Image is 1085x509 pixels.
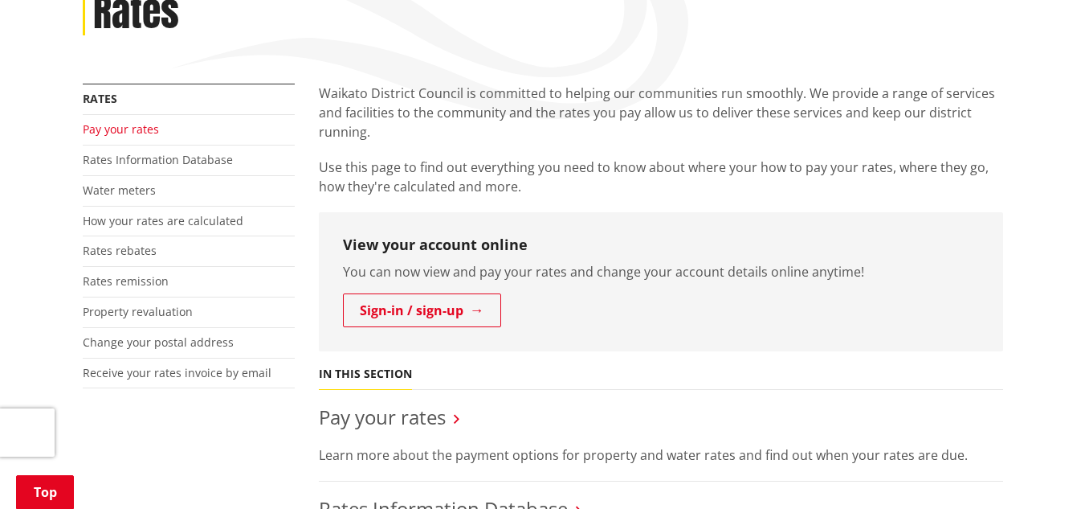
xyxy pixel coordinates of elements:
[343,262,979,281] p: You can now view and pay your rates and change your account details online anytime!
[83,213,243,228] a: How your rates are calculated
[319,367,412,381] h5: In this section
[83,304,193,319] a: Property revaluation
[1011,441,1069,499] iframe: Messenger Launcher
[83,365,271,380] a: Receive your rates invoice by email
[83,243,157,258] a: Rates rebates
[83,183,156,198] a: Water meters
[16,475,74,509] a: Top
[319,84,1003,142] p: Waikato District Council is committed to helping our communities run smoothly. We provide a range...
[83,273,169,289] a: Rates remission
[319,445,1003,465] p: Learn more about the payment options for property and water rates and find out when your rates ar...
[319,404,446,430] a: Pay your rates
[83,121,159,137] a: Pay your rates
[83,152,233,167] a: Rates Information Database
[343,236,979,254] h3: View your account online
[83,91,117,106] a: Rates
[343,293,501,327] a: Sign-in / sign-up
[83,335,234,350] a: Change your postal address
[319,158,1003,196] p: Use this page to find out everything you need to know about where your how to pay your rates, whe...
